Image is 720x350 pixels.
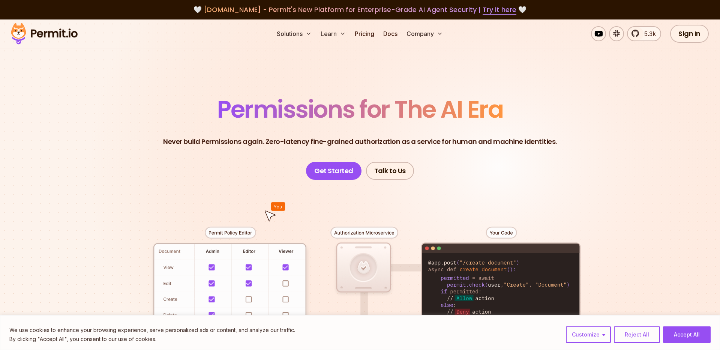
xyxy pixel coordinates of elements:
[403,26,446,41] button: Company
[663,326,711,343] button: Accept All
[627,26,661,41] a: 5.3k
[9,335,295,344] p: By clicking "Accept All", you consent to our use of cookies.
[640,29,656,38] span: 5.3k
[18,4,702,15] div: 🤍 🤍
[352,26,377,41] a: Pricing
[163,136,557,147] p: Never build Permissions again. Zero-latency fine-grained authorization as a service for human and...
[204,5,516,14] span: [DOMAIN_NAME] - Permit's New Platform for Enterprise-Grade AI Agent Security |
[9,326,295,335] p: We use cookies to enhance your browsing experience, serve personalized ads or content, and analyz...
[670,25,709,43] a: Sign In
[318,26,349,41] button: Learn
[614,326,660,343] button: Reject All
[380,26,400,41] a: Docs
[483,5,516,15] a: Try it here
[566,326,611,343] button: Customize
[366,162,414,180] a: Talk to Us
[7,21,81,46] img: Permit logo
[274,26,315,41] button: Solutions
[217,93,503,126] span: Permissions for The AI Era
[306,162,361,180] a: Get Started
